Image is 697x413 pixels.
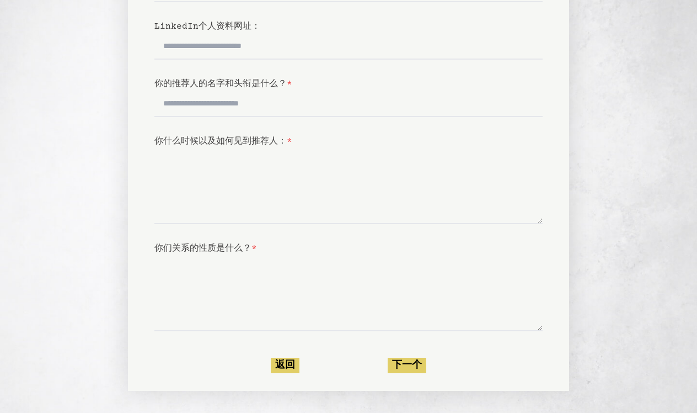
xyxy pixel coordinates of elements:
label: LinkedIn个人资料网址： [154,22,260,31]
label: 你们关系的性质是什么？ [154,243,257,253]
button: 下一个 [388,358,426,373]
button: 返回 [271,358,299,373]
label: 你的推荐人的名字和头衔是什么？ [154,79,292,89]
label: 你什么时候以及如何见到推荐人： [154,136,292,146]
